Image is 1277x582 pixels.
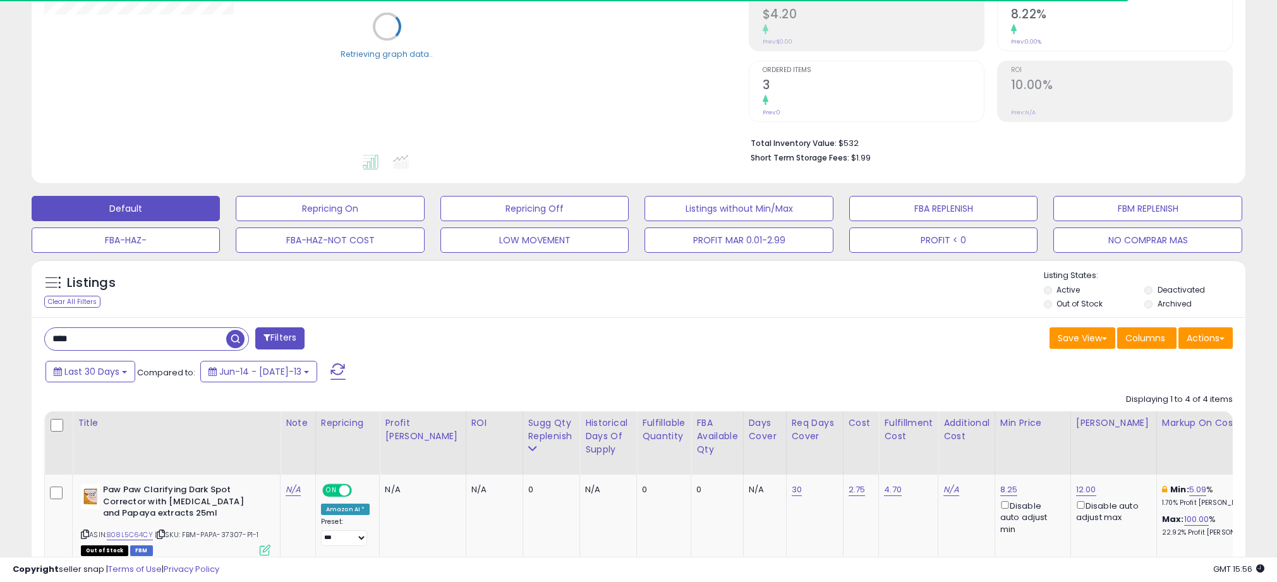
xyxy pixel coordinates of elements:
div: Preset: [321,518,370,546]
div: N/A [585,484,627,495]
label: Out of Stock [1056,298,1103,309]
div: 0 [528,484,571,495]
div: Fulfillable Quantity [642,416,686,443]
strong: Copyright [13,563,59,575]
a: 2.75 [849,483,866,496]
label: Archived [1158,298,1192,309]
span: 2025-08-13 15:56 GMT [1213,563,1264,575]
div: Req Days Cover [792,416,838,443]
div: N/A [749,484,777,495]
div: N/A [471,484,513,495]
button: Listings without Min/Max [645,196,833,221]
div: Historical Days Of Supply [585,416,631,456]
p: 22.92% Profit [PERSON_NAME] [1162,528,1267,537]
span: FBM [130,545,153,556]
th: Please note that this number is a calculation based on your required days of coverage and your ve... [523,411,580,475]
div: Markup on Cost [1162,416,1271,430]
small: Prev: 0 [763,109,780,116]
span: ROI [1011,67,1232,74]
a: 4.70 [884,483,902,496]
span: Last 30 Days [64,365,119,378]
button: LOW MOVEMENT [440,227,629,253]
a: 30 [792,483,802,496]
button: Last 30 Days [45,361,135,382]
a: 12.00 [1076,483,1096,496]
label: Deactivated [1158,284,1205,295]
a: Privacy Policy [164,563,219,575]
div: Fulfillment Cost [884,416,933,443]
div: % [1162,484,1267,507]
small: Prev: N/A [1011,109,1036,116]
div: Disable auto adjust max [1076,499,1147,523]
button: Save View [1050,327,1115,349]
p: 1.70% Profit [PERSON_NAME] [1162,499,1267,507]
span: $1.99 [851,152,871,164]
div: Days Cover [749,416,781,443]
span: Compared to: [137,367,195,379]
div: 0 [696,484,733,495]
button: Columns [1117,327,1177,349]
button: Repricing Off [440,196,629,221]
button: Filters [255,327,305,349]
div: Displaying 1 to 4 of 4 items [1126,394,1233,406]
small: Prev: $0.00 [763,38,792,45]
button: PROFIT < 0 [849,227,1038,253]
span: Ordered Items [763,67,984,74]
div: ASIN: [81,484,270,554]
button: FBA-HAZ- [32,227,220,253]
span: All listings that are currently out of stock and unavailable for purchase on Amazon [81,545,128,556]
b: Short Term Storage Fees: [751,152,849,163]
a: 8.25 [1000,483,1018,496]
span: | SKU: FBM-PAPA-37307-P1-1 [155,530,258,540]
div: Profit [PERSON_NAME] [385,416,460,443]
h5: Listings [67,274,116,292]
div: Disable auto adjust min [1000,499,1061,535]
a: B08L5C64CY [107,530,153,540]
div: N/A [385,484,456,495]
b: Paw Paw Clarifying Dark Spot Corrector with [MEDICAL_DATA] and Papaya extracts 25ml [103,484,257,523]
th: The percentage added to the cost of goods (COGS) that forms the calculator for Min & Max prices. [1156,411,1276,475]
img: 41RT6rdGceL._SL40_.jpg [81,484,100,509]
div: Amazon AI * [321,504,370,515]
div: Min Price [1000,416,1065,430]
button: FBM REPLENISH [1053,196,1242,221]
b: Max: [1162,513,1184,525]
div: FBA Available Qty [696,416,737,456]
a: Terms of Use [108,563,162,575]
h2: 10.00% [1011,78,1232,95]
div: Additional Cost [943,416,990,443]
a: N/A [943,483,959,496]
span: Columns [1125,332,1165,344]
b: Min: [1170,483,1189,495]
span: Jun-14 - [DATE]-13 [219,365,301,378]
a: N/A [286,483,301,496]
div: ROI [471,416,517,430]
button: Repricing On [236,196,424,221]
button: Default [32,196,220,221]
span: OFF [350,485,370,496]
div: Retrieving graph data.. [341,48,433,59]
button: Actions [1178,327,1233,349]
h2: 3 [763,78,984,95]
div: Title [78,416,275,430]
b: Total Inventory Value: [751,138,837,149]
button: PROFIT MAR 0.01-2.99 [645,227,833,253]
div: seller snap | | [13,564,219,576]
a: 100.00 [1184,513,1209,526]
label: Active [1056,284,1080,295]
div: Sugg Qty Replenish [528,416,575,443]
h2: 8.22% [1011,7,1232,24]
div: 0 [642,484,681,495]
button: FBA REPLENISH [849,196,1038,221]
h2: $4.20 [763,7,984,24]
p: Listing States: [1044,270,1245,282]
div: Clear All Filters [44,296,100,308]
div: Note [286,416,310,430]
div: Repricing [321,416,375,430]
div: [PERSON_NAME] [1076,416,1151,430]
div: Cost [849,416,874,430]
a: 5.09 [1189,483,1207,496]
span: ON [324,485,339,496]
small: Prev: 0.00% [1011,38,1041,45]
button: NO COMPRAR MAS [1053,227,1242,253]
